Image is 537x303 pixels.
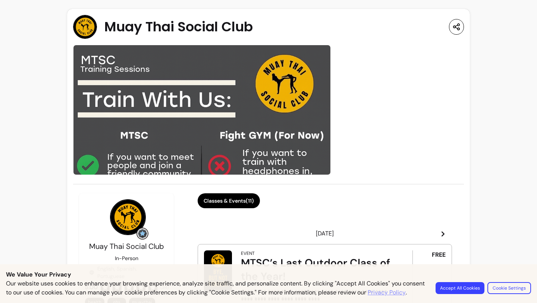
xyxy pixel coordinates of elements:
[6,270,531,279] p: We Value Your Privacy
[241,250,255,256] div: Event
[6,279,427,297] p: Our website uses cookies to enhance your browsing experience, analyze site traffic, and personali...
[89,241,164,251] span: Muay Thai Social Club
[198,226,452,241] header: [DATE]
[368,288,406,297] a: Privacy Policy
[432,250,446,259] span: FREE
[138,229,147,238] img: Grow
[115,254,138,262] p: In-Person
[241,256,392,283] div: MTSC’s Last Outdoor Class of the Year!
[73,45,331,175] img: image-0
[487,282,531,294] button: Cookie Settings
[104,19,253,34] span: Muay Thai Social Club
[436,282,484,294] button: Accept All Cookies
[198,193,260,208] button: Classes & Events(11)
[110,199,146,235] img: Provider image
[73,15,97,39] img: Provider image
[204,250,232,293] img: MTSC’s Last Outdoor Class of the Year!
